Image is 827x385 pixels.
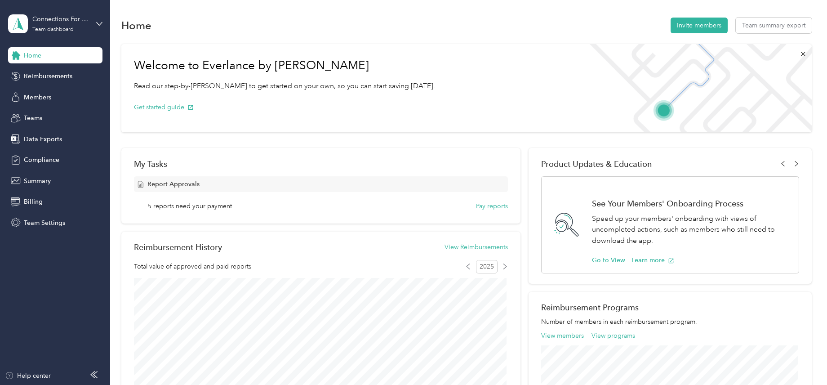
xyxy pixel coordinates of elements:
span: Product Updates & Education [541,159,652,169]
h1: Home [121,21,151,30]
button: Learn more [631,255,674,265]
iframe: Everlance-gr Chat Button Frame [777,335,827,385]
p: Number of members in each reimbursement program. [541,317,799,327]
h1: Welcome to Everlance by [PERSON_NAME] [134,58,435,73]
span: 5 reports need your payment [148,201,232,211]
button: Team summary export [736,18,812,33]
p: Read our step-by-[PERSON_NAME] to get started on your own, so you can start saving [DATE]. [134,81,435,92]
button: Get started guide [134,103,194,112]
button: Invite members [671,18,728,33]
div: Team dashboard [32,27,74,32]
button: Help center [5,371,51,381]
button: Pay reports [476,201,508,211]
p: Speed up your members' onboarding with views of uncompleted actions, such as members who still ne... [592,213,789,246]
span: 2025 [476,260,498,273]
span: Billing [24,197,43,206]
img: Welcome to everlance [581,44,811,132]
span: Home [24,51,41,60]
span: Total value of approved and paid reports [134,262,251,271]
span: Team Settings [24,218,65,228]
span: Summary [24,176,51,186]
span: Reimbursements [24,72,72,81]
span: Members [24,93,51,102]
span: Compliance [24,155,59,165]
h2: Reimbursement Programs [541,303,799,312]
div: Connections For Families Society [32,14,89,24]
div: My Tasks [134,159,508,169]
h2: Reimbursement History [134,242,222,252]
h1: See Your Members' Onboarding Process [592,199,789,208]
button: View members [541,331,584,340]
span: Teams [24,113,42,123]
span: Data Exports [24,134,62,144]
button: View Reimbursements [445,242,508,252]
button: Go to View [592,255,625,265]
button: View programs [591,331,635,340]
span: Report Approvals [147,179,200,189]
